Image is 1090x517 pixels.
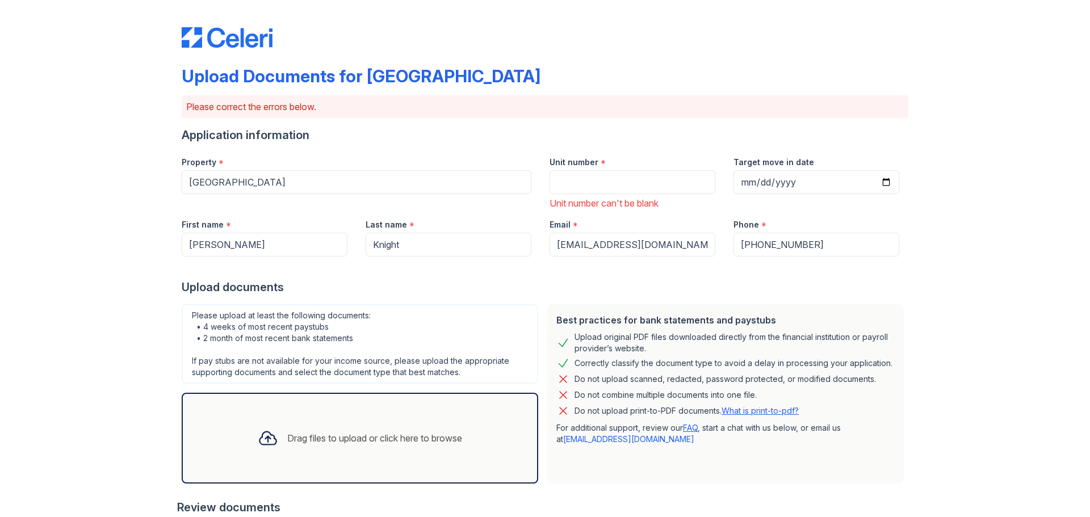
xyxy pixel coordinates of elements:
label: Unit number [550,157,598,168]
label: Email [550,219,571,230]
div: Upload original PDF files downloaded directly from the financial institution or payroll provider’... [575,331,895,354]
div: Do not upload scanned, redacted, password protected, or modified documents. [575,372,876,386]
div: Do not combine multiple documents into one file. [575,388,757,402]
p: For additional support, review our , start a chat with us below, or email us at [556,422,895,445]
div: Best practices for bank statements and paystubs [556,313,895,327]
div: Review documents [177,499,908,515]
div: Upload Documents for [GEOGRAPHIC_DATA] [182,66,540,86]
img: CE_Logo_Blue-a8612792a0a2168367f1c8372b55b34899dd931a85d93a1a3d3e32e68fde9ad4.png [182,27,272,48]
label: Last name [366,219,407,230]
div: Unit number can't be blank [550,196,715,210]
div: Correctly classify the document type to avoid a delay in processing your application. [575,356,892,370]
div: Drag files to upload or click here to browse [287,431,462,445]
label: First name [182,219,224,230]
div: Upload documents [182,279,908,295]
div: Please upload at least the following documents: • 4 weeks of most recent paystubs • 2 month of mo... [182,304,538,384]
label: Target move in date [733,157,814,168]
p: Do not upload print-to-PDF documents. [575,405,799,417]
a: FAQ [683,423,698,432]
a: [EMAIL_ADDRESS][DOMAIN_NAME] [563,434,694,444]
a: What is print-to-pdf? [722,406,799,415]
label: Property [182,157,216,168]
p: Please correct the errors below. [186,100,904,114]
div: Application information [182,127,908,143]
label: Phone [733,219,759,230]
